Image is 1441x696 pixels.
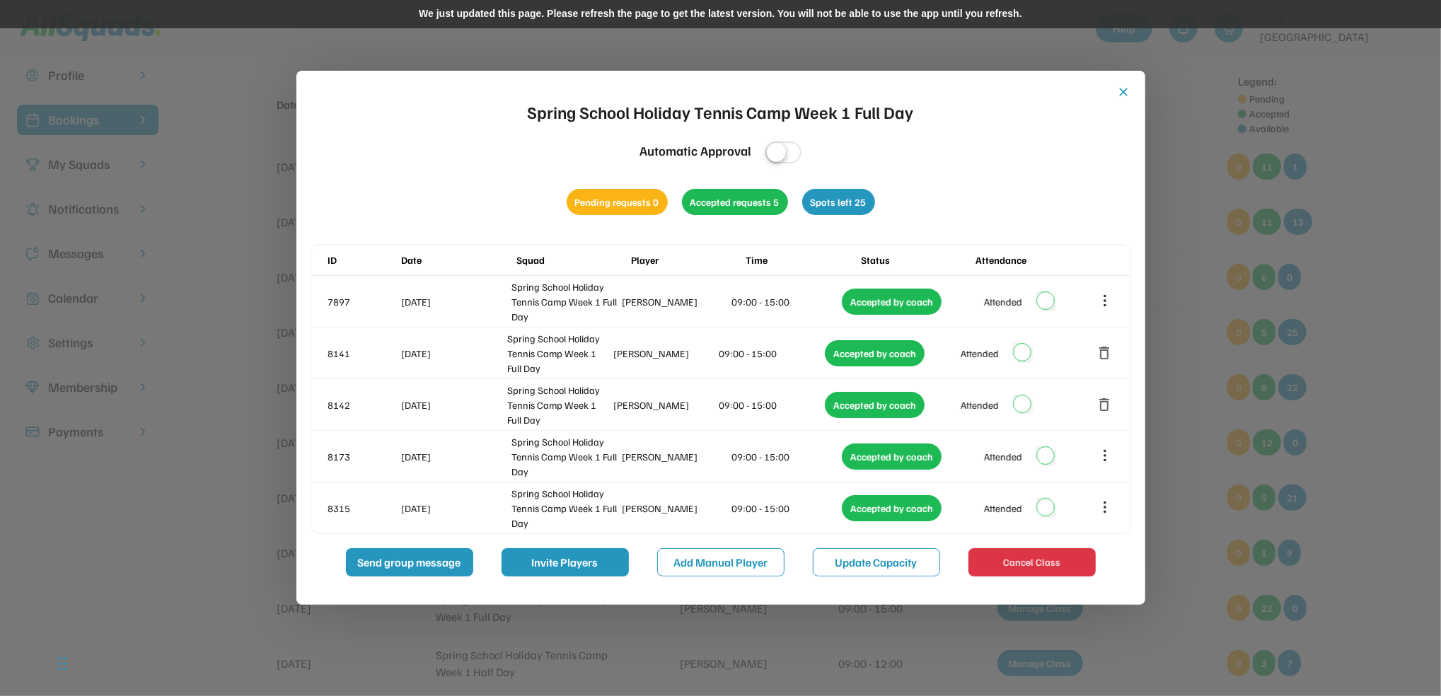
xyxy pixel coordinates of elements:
[402,294,509,309] div: [DATE]
[328,294,399,309] div: 7897
[961,398,999,412] div: Attended
[732,501,840,516] div: 09:00 - 15:00
[968,548,1096,576] button: Cancel Class
[631,253,743,267] div: Player
[984,294,1022,309] div: Attended
[813,548,940,576] button: Update Capacity
[719,346,823,361] div: 09:00 - 15:00
[328,501,399,516] div: 8315
[842,495,942,521] div: Accepted by coach
[746,253,857,267] div: Time
[511,434,619,479] div: Spring School Holiday Tennis Camp Week 1 Full Day
[613,398,717,412] div: [PERSON_NAME]
[328,253,399,267] div: ID
[567,189,668,215] div: Pending requests 0
[732,294,840,309] div: 09:00 - 15:00
[346,548,473,576] button: Send group message
[402,449,509,464] div: [DATE]
[961,346,999,361] div: Attended
[402,501,509,516] div: [DATE]
[511,486,619,530] div: Spring School Holiday Tennis Camp Week 1 Full Day
[825,392,925,418] div: Accepted by coach
[328,346,399,361] div: 8141
[1096,344,1113,361] button: delete
[511,279,619,324] div: Spring School Holiday Tennis Camp Week 1 Full Day
[976,253,1087,267] div: Attendance
[842,289,942,315] div: Accepted by coach
[1096,396,1113,413] button: delete
[640,141,751,161] div: Automatic Approval
[402,398,505,412] div: [DATE]
[622,294,729,309] div: [PERSON_NAME]
[719,398,823,412] div: 09:00 - 15:00
[802,189,875,215] div: Spots left 25
[507,331,610,376] div: Spring School Holiday Tennis Camp Week 1 Full Day
[984,449,1022,464] div: Attended
[1117,85,1131,99] button: close
[622,449,729,464] div: [PERSON_NAME]
[528,99,914,124] div: Spring School Holiday Tennis Camp Week 1 Full Day
[732,449,840,464] div: 09:00 - 15:00
[502,548,629,576] button: Invite Players
[402,346,505,361] div: [DATE]
[842,443,942,470] div: Accepted by coach
[328,398,399,412] div: 8142
[984,501,1022,516] div: Attended
[507,383,610,427] div: Spring School Holiday Tennis Camp Week 1 Full Day
[613,346,717,361] div: [PERSON_NAME]
[682,189,788,215] div: Accepted requests 5
[402,253,514,267] div: Date
[328,449,399,464] div: 8173
[516,253,628,267] div: Squad
[622,501,729,516] div: [PERSON_NAME]
[861,253,973,267] div: Status
[657,548,785,576] button: Add Manual Player
[825,340,925,366] div: Accepted by coach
